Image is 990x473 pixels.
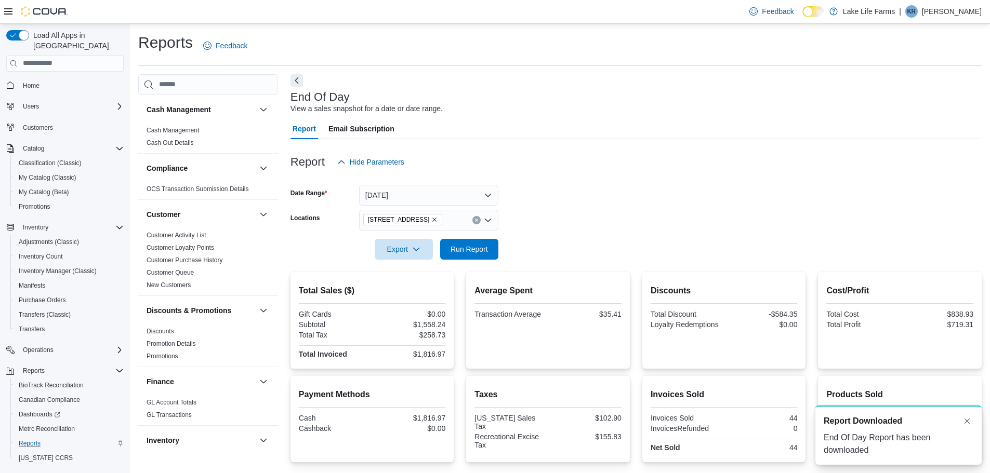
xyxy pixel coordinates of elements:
div: Finance [138,396,278,425]
span: Home [19,79,124,92]
span: BioTrack Reconciliation [15,379,124,391]
button: Cash Management [257,103,270,116]
button: Customers [2,120,128,135]
span: Classification (Classic) [19,159,82,167]
a: Dashboards [10,407,128,422]
span: My Catalog (Classic) [19,173,76,182]
button: Compliance [147,163,255,173]
a: Home [19,79,44,92]
span: Cash Out Details [147,139,194,147]
span: Operations [23,346,54,354]
div: Total Profit [826,320,897,329]
button: Inventory [147,435,255,445]
span: Customers [19,121,124,134]
button: Discounts & Promotions [257,304,270,317]
button: Catalog [19,142,48,155]
button: Export [375,239,433,260]
a: My Catalog (Beta) [15,186,73,198]
h2: Average Spent [474,285,622,297]
a: Customer Purchase History [147,256,223,264]
button: [US_STATE] CCRS [10,451,128,465]
a: Canadian Compliance [15,394,84,406]
input: Dark Mode [802,6,824,17]
span: Users [23,102,39,111]
span: Catalog [23,144,44,153]
span: My Catalog (Classic) [15,171,124,184]
div: End Of Day Report has been downloaded [824,431,973,456]
button: Classification (Classic) [10,156,128,170]
span: Purchase Orders [19,296,66,304]
button: Users [2,99,128,114]
div: Compliance [138,183,278,199]
a: Dashboards [15,408,64,421]
a: BioTrack Reconciliation [15,379,88,391]
span: Promotions [19,202,50,211]
button: My Catalog (Beta) [10,185,128,199]
span: Manifests [19,281,45,290]
div: Recreational Excise Tax [474,433,546,449]
div: $35.41 [550,310,622,318]
div: $0.00 [374,310,445,318]
a: GL Transactions [147,411,192,418]
span: Promotions [147,352,178,360]
div: $838.93 [902,310,973,318]
a: Cash Management [147,127,199,134]
span: BioTrack Reconciliation [19,381,84,389]
div: $1,816.97 [374,350,445,358]
button: Adjustments (Classic) [10,235,128,249]
button: Canadian Compliance [10,393,128,407]
div: Discounts & Promotions [138,325,278,367]
button: Reports [19,364,49,377]
a: OCS Transaction Submission Details [147,185,249,193]
span: Run Report [451,244,488,254]
h3: Inventory [147,435,179,445]
button: Remove 4116 17 Mile Road from selection in this group [431,217,438,223]
button: Promotions [10,199,128,214]
h2: Discounts [651,285,798,297]
a: Customer Queue [147,269,194,276]
button: Transfers (Classic) [10,307,128,322]
span: GL Account Totals [147,398,196,407]
button: Operations [2,343,128,357]
h2: Total Sales ($) [299,285,446,297]
button: Home [2,78,128,93]
span: Inventory [23,223,48,232]
p: Lake Life Farms [843,5,895,18]
a: Transfers [15,323,49,335]
a: Customer Loyalty Points [147,244,214,251]
span: Transfers (Classic) [19,310,71,319]
span: Feedback [216,40,247,51]
span: Load All Apps in [GEOGRAPHIC_DATA] [29,30,124,51]
span: Users [19,100,124,113]
span: Inventory [19,221,124,234]
label: Date Range [291,189,327,197]
button: Inventory Count [10,249,128,264]
span: Adjustments (Classic) [15,236,124,248]
button: Compliance [257,162,270,174]
button: Transfers [10,322,128,336]
span: Classification (Classic) [15,157,124,169]
a: Feedback [199,35,252,56]
span: Customer Activity List [147,231,206,239]
span: 4116 17 Mile Road [363,214,443,225]
span: Transfers (Classic) [15,308,124,321]
span: Dark Mode [802,17,803,18]
span: Dashboards [19,410,60,418]
span: Reports [19,439,41,448]
button: Cash Management [147,104,255,115]
h2: Taxes [474,388,622,401]
a: Customer Activity List [147,232,206,239]
div: [US_STATE] Sales Tax [474,414,546,430]
button: Operations [19,344,58,356]
a: My Catalog (Classic) [15,171,81,184]
label: Locations [291,214,320,222]
a: Inventory Count [15,250,67,263]
div: Total Tax [299,331,370,339]
button: Finance [257,375,270,388]
button: Customer [257,208,270,221]
span: [STREET_ADDRESS] [368,214,430,225]
span: Reports [19,364,124,377]
h3: End Of Day [291,91,350,103]
button: Open list of options [484,216,492,224]
button: Users [19,100,43,113]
